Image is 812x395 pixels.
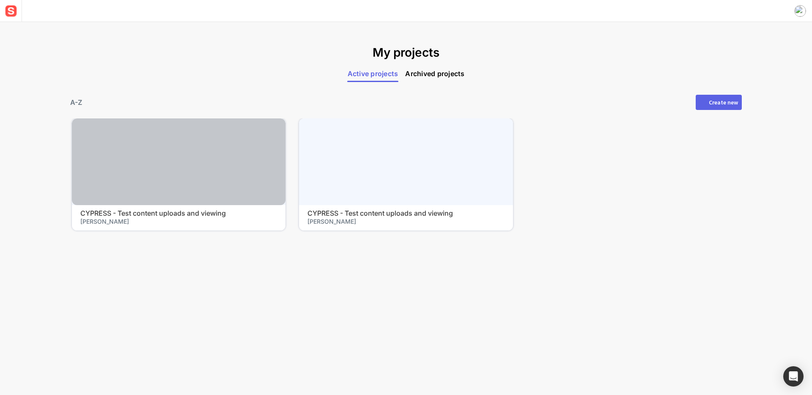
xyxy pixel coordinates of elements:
div: A-Z [70,97,82,107]
span: Active projects [347,69,398,79]
img: sensat [3,3,19,19]
span: [PERSON_NAME] [80,217,277,225]
span: Archived projects [405,69,465,79]
button: Create new [696,95,742,110]
div: Create new [709,99,738,105]
h4: CYPRESS - Test content uploads and viewing [307,209,504,217]
span: [PERSON_NAME] [307,217,504,225]
h4: CYPRESS - Test content uploads and viewing [80,209,277,217]
h1: My projects [373,46,439,60]
div: Open Intercom Messenger [783,366,804,387]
